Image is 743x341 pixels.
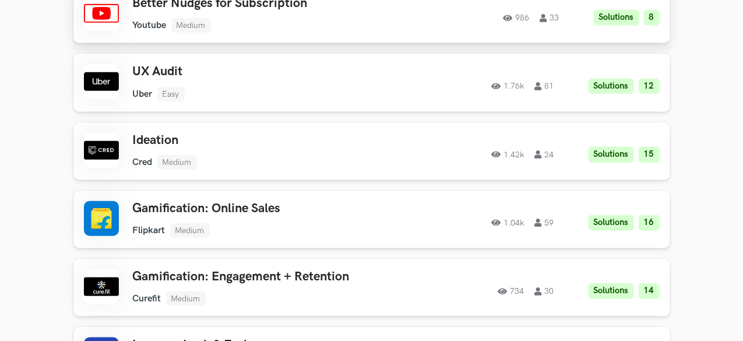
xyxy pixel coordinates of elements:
[535,150,554,159] span: 24
[133,201,389,216] h3: Gamification: Online Sales
[157,155,197,170] li: Medium
[133,133,389,148] h3: Ideation
[133,20,167,31] li: Youtube
[594,10,639,26] li: Solutions
[535,287,554,296] span: 30
[503,14,530,22] span: 986
[73,122,670,180] a: IdeationCredMedium1.42k24Solutions15
[133,293,161,304] li: Curefit
[639,147,660,163] li: 15
[540,14,559,22] span: 33
[639,283,660,299] li: 14
[589,215,634,231] li: Solutions
[73,54,670,111] a: UX AuditUberEasy1.76k81Solutions12
[589,283,634,299] li: Solutions
[133,269,389,284] h3: Gamification: Engagement + Retention
[133,89,153,100] li: Uber
[644,10,660,26] li: 8
[535,219,554,227] span: 59
[133,157,153,168] li: Cred
[73,191,670,248] a: Gamification: Online SalesFlipkartMedium1.04k59Solutions16
[492,82,524,90] span: 1.76k
[535,82,554,90] span: 81
[492,219,524,227] span: 1.04k
[157,87,185,101] li: Easy
[170,223,210,238] li: Medium
[166,291,206,306] li: Medium
[133,64,389,79] h3: UX Audit
[639,79,660,94] li: 12
[133,225,165,236] li: Flipkart
[171,18,211,33] li: Medium
[73,259,670,317] a: Gamification: Engagement + RetentionCurefitMedium73430Solutions14
[492,150,524,159] span: 1.42k
[589,147,634,163] li: Solutions
[639,215,660,231] li: 16
[589,79,634,94] li: Solutions
[498,287,524,296] span: 734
